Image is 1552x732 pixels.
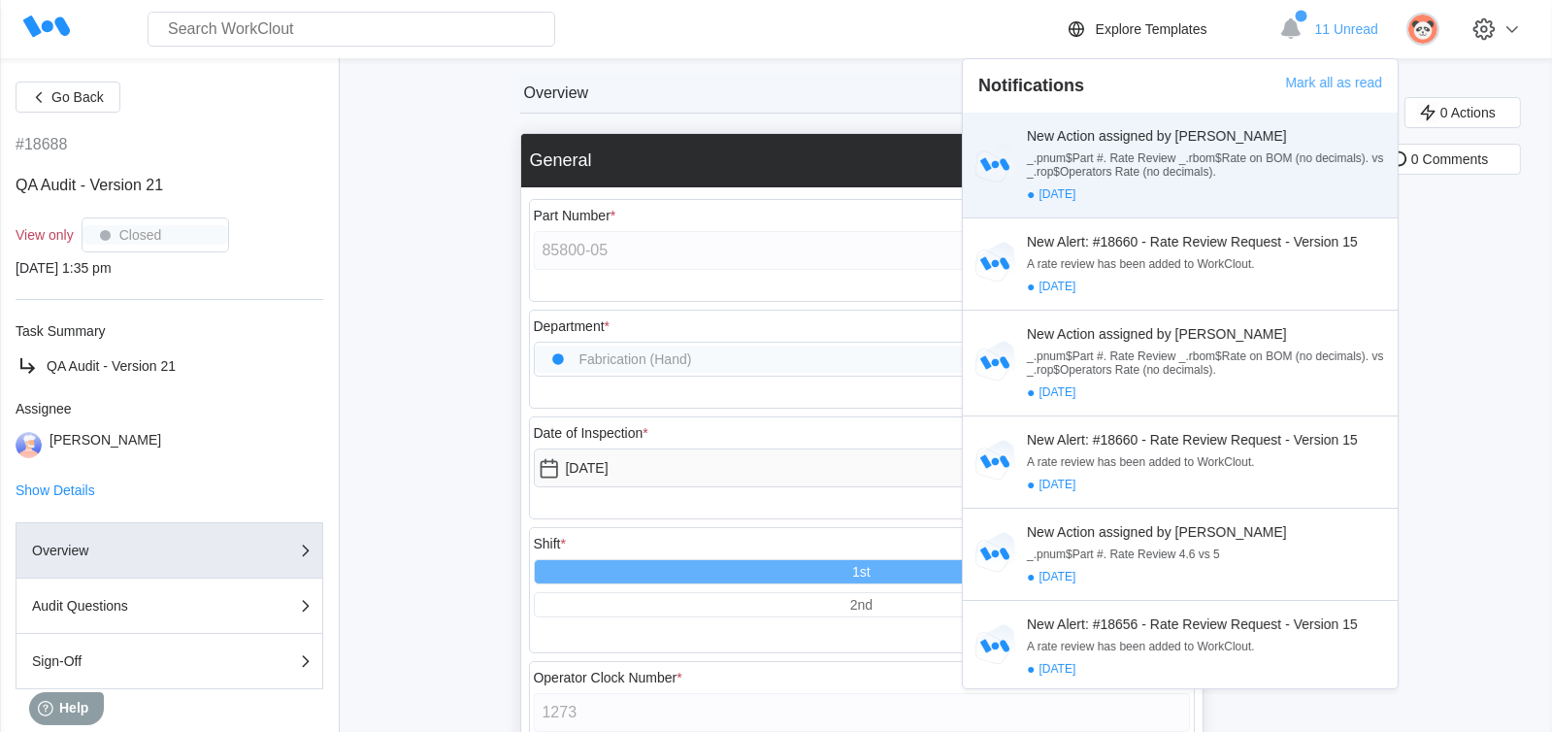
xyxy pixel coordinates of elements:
input: Search WorkClout [148,12,555,47]
button: Sign-Off [16,634,323,689]
a: QA Audit - Version 21 [16,354,323,378]
div: Explore Templates [1096,21,1207,37]
div: [DATE] [1027,279,1390,294]
div: _.pnum$Part #. Rate Review _.rbom$Rate on BOM (no decimals). vs _.rop$Operators Rate (no decimals). [1027,151,1390,179]
div: Shift [534,536,566,551]
a: New Action assigned by [PERSON_NAME]_.pnum$Part #. Rate Review 4.6 vs 5●[DATE] [963,509,1398,601]
button: 0 Actions [1404,97,1521,128]
div: A rate review has been added to WorkClout. [1027,455,1390,469]
a: New Action assigned by [PERSON_NAME]_.pnum$Part #. Rate Review _.rbom$Rate on BOM (no decimals). ... [963,113,1398,218]
div: Assignee [16,401,323,416]
div: Part Number [534,208,616,223]
a: New Alert: #18660 - Rate Review Request - Version 15A rate review has been added to WorkClout.●[D... [963,416,1398,509]
div: _.pnum$Part #. Rate Review 4.6 vs 5 [1027,548,1390,561]
div: View only [16,227,74,243]
div: [DATE] [1027,477,1390,492]
div: A rate review has been added to WorkClout. [1027,257,1390,271]
span: 0 Comments [1411,152,1488,166]
div: Operator Clock Number [534,670,682,685]
div: Audit Questions [32,599,226,613]
div: [DATE] 1:35 pm [16,260,323,276]
div: ● [1027,569,1035,584]
div: Task Summary [16,323,323,339]
span: 0 Actions [1440,106,1496,119]
div: ● [1027,279,1035,294]
div: Mark all as read [1285,75,1382,113]
h2: Notifications [978,75,1084,97]
div: #18688 [16,136,67,153]
div: 1st [852,564,871,580]
img: generic-notification-icon.png [971,438,1019,486]
span: 11 Unread [1315,21,1378,37]
div: Overview [524,84,589,102]
span: QA Audit - Version 21 [47,358,176,374]
div: Sign-Off [32,654,226,668]
span: QA Audit - Version 21 [16,177,163,193]
div: Department [534,318,611,334]
div: New Alert: #18656 - Rate Review Request - Version 15 [1027,616,1390,632]
div: [DATE] [1027,569,1390,584]
img: generic-notification-icon.png [971,240,1019,288]
span: Go Back [51,90,104,104]
button: Audit Questions [16,579,323,634]
div: A rate review has been added to WorkClout. [1027,640,1390,653]
div: Date of Inspection [534,425,648,441]
a: New Action assigned by [PERSON_NAME]_.pnum$Part #. Rate Review _.rbom$Rate on BOM (no decimals). ... [963,311,1398,416]
div: ● [1027,384,1035,400]
button: Go Back [16,82,120,113]
div: [DATE] [1027,384,1390,400]
a: New Alert: #18660 - Rate Review Request - Version 15A rate review has been added to WorkClout.●[D... [963,218,1398,311]
button: Show Details [16,483,95,497]
div: 2nd [850,597,873,613]
div: New Alert: #18660 - Rate Review Request - Version 15 [1027,432,1390,448]
img: user-3.png [16,432,42,458]
img: generic-notification-icon.png [971,141,1019,189]
div: New Action assigned by [PERSON_NAME] [1027,128,1390,144]
div: ● [1027,186,1035,202]
div: [DATE] [1027,661,1390,677]
div: ● [1027,661,1035,677]
div: New Action assigned by [PERSON_NAME] [1027,326,1390,342]
img: panda.png [1406,13,1439,46]
div: New Alert: #18660 - Rate Review Request - Version 15 [1027,234,1390,250]
img: generic-notification-icon.png [971,339,1019,387]
div: New Action assigned by [PERSON_NAME] [1027,524,1390,540]
div: [DATE] [1027,186,1390,202]
button: 0 Comments [1375,144,1521,175]
div: General [530,150,592,171]
a: New Alert: #18656 - Rate Review Request - Version 15A rate review has been added to WorkClout.●[D... [963,601,1398,693]
input: Type here... [534,693,1190,732]
a: Explore Templates [1065,17,1270,41]
input: Select a date [534,449,1190,487]
img: generic-notification-icon.png [971,530,1019,579]
div: _.pnum$Part #. Rate Review _.rbom$Rate on BOM (no decimals). vs _.rop$Operators Rate (no decimals). [1027,349,1390,377]
div: Overview [32,544,226,557]
div: ● [1027,477,1035,492]
img: generic-notification-icon.png [971,622,1019,671]
div: [PERSON_NAME] [50,432,161,458]
button: Overview [16,522,323,579]
input: Type here... [534,231,1190,270]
